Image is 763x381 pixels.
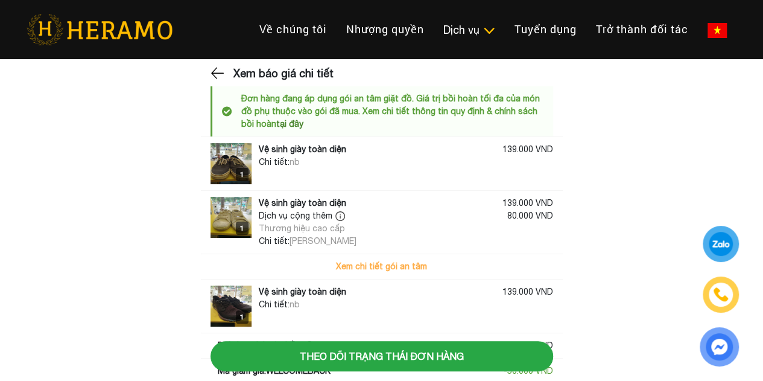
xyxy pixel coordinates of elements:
[259,236,290,246] span: Chi tiết:
[505,16,586,42] a: Tuyển dụng
[222,92,241,130] img: info
[236,168,249,181] div: 1
[259,286,346,298] div: Vệ sinh giày toàn diện
[276,119,303,129] a: tại đây
[236,310,249,324] div: 1
[236,222,249,235] div: 1
[259,299,290,309] span: Chi tiết:
[27,14,173,45] img: heramo-logo.png
[241,94,540,129] span: Đơn hàng đang áp dụng gói an tâm giặt đồ. Giá trị bồi hoàn tối đa của món đồ phụ thuộc vào gói đã...
[586,16,698,42] a: Trở thành đối tác
[483,25,495,37] img: subToggleIcon
[708,23,727,38] img: vn-flag.png
[502,286,553,298] div: 139.000 VND
[259,222,348,235] div: Thương hiệu cao cấp
[201,254,563,279] button: Xem chi tiết gói an tâm
[259,143,346,156] div: Vệ sinh giày toàn diện
[335,211,345,221] img: info
[211,341,553,371] button: Theo dõi trạng thái đơn hàng
[259,157,290,167] span: Chi tiết:
[211,64,226,82] img: back
[211,286,252,327] img: logo
[290,236,356,246] span: [PERSON_NAME]
[211,143,252,184] img: logo
[507,210,553,235] div: 80.000 VND
[250,16,337,42] a: Về chúng tôi
[233,59,334,89] h3: Xem báo giá chi tiết
[502,197,553,210] div: 139.000 VND
[337,16,434,42] a: Nhượng quyền
[712,286,730,303] img: phone-icon
[502,143,553,156] div: 139.000 VND
[211,197,252,238] img: logo
[259,197,346,210] div: Vệ sinh giày toàn diện
[290,299,300,309] span: nb
[259,210,348,222] div: Dịch vụ cộng thêm
[290,157,300,167] span: nb
[443,22,495,38] div: Dịch vụ
[704,278,738,312] a: phone-icon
